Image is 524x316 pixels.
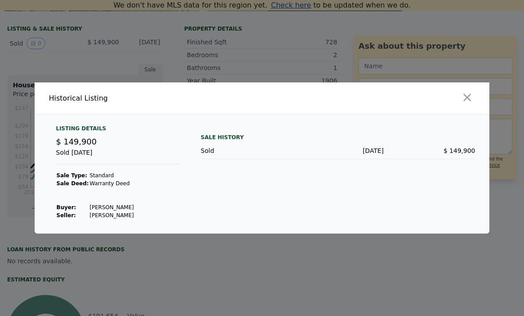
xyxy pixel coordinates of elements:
[89,172,135,179] td: Standard
[56,212,76,218] strong: Seller :
[49,93,258,104] div: Historical Listing
[56,125,179,136] div: Listing Details
[292,146,384,155] div: [DATE]
[56,172,87,179] strong: Sale Type:
[201,132,475,143] div: Sale History
[89,211,135,219] td: [PERSON_NAME]
[444,147,475,154] span: $ 149,900
[56,148,179,164] div: Sold [DATE]
[56,180,89,187] strong: Sale Deed:
[56,137,97,146] span: $ 149,900
[201,146,292,155] div: Sold
[89,179,135,187] td: Warranty Deed
[89,203,135,211] td: [PERSON_NAME]
[56,204,76,211] strong: Buyer :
